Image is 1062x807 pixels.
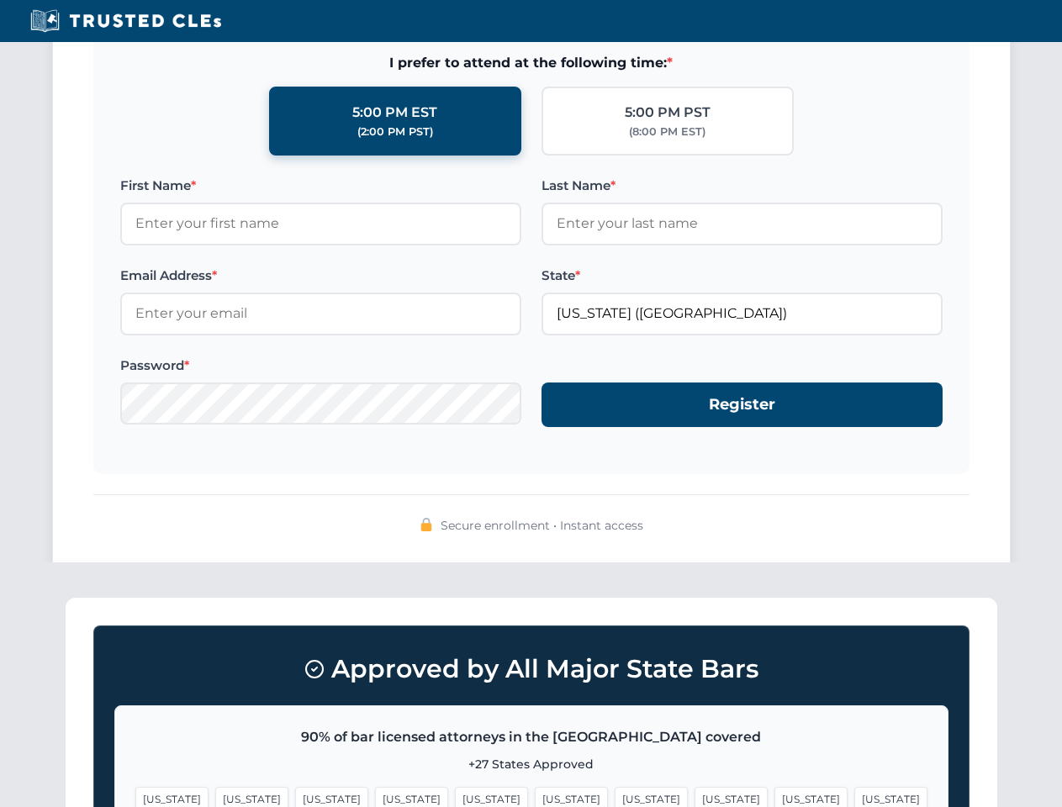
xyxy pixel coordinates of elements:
[629,124,705,140] div: (8:00 PM EST)
[352,102,437,124] div: 5:00 PM EST
[542,176,943,196] label: Last Name
[120,356,521,376] label: Password
[357,124,433,140] div: (2:00 PM PST)
[114,646,948,692] h3: Approved by All Major State Bars
[120,52,943,74] span: I prefer to attend at the following time:
[542,382,943,427] button: Register
[120,266,521,286] label: Email Address
[135,726,927,748] p: 90% of bar licensed attorneys in the [GEOGRAPHIC_DATA] covered
[542,266,943,286] label: State
[120,176,521,196] label: First Name
[625,102,711,124] div: 5:00 PM PST
[120,293,521,335] input: Enter your email
[25,8,226,34] img: Trusted CLEs
[441,516,643,535] span: Secure enrollment • Instant access
[135,755,927,773] p: +27 States Approved
[420,518,433,531] img: 🔒
[542,203,943,245] input: Enter your last name
[542,293,943,335] input: Florida (FL)
[120,203,521,245] input: Enter your first name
